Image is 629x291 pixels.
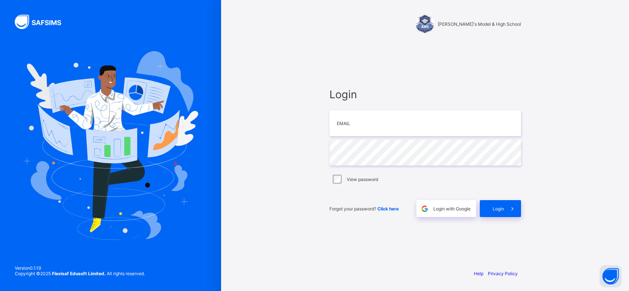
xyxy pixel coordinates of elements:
[23,51,198,239] img: Hero Image
[15,271,145,276] span: Copyright © 2025 All rights reserved.
[329,88,521,101] span: Login
[377,206,399,212] a: Click here
[420,205,429,213] img: google.396cfc9801f0270233282035f929180a.svg
[488,271,518,276] a: Privacy Policy
[438,21,521,27] span: [PERSON_NAME]'s Model & High School
[15,15,70,29] img: SAFSIMS Logo
[329,206,399,212] span: Forgot your password?
[347,177,378,182] label: View password
[600,265,622,287] button: Open asap
[493,206,504,212] span: Login
[52,271,106,276] strong: Flexisaf Edusoft Limited.
[433,206,471,212] span: Login with Google
[474,271,483,276] a: Help
[15,265,145,271] span: Version 0.1.19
